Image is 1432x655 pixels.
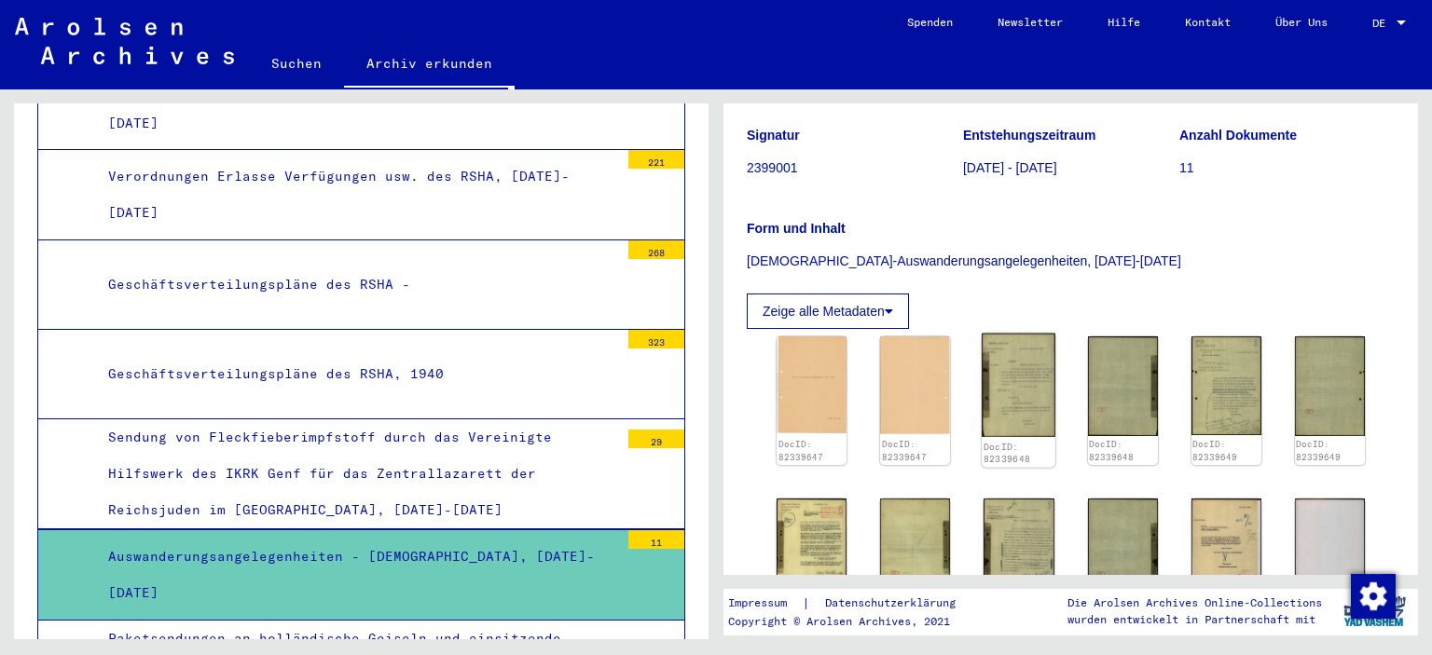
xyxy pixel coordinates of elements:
[778,439,823,462] a: DocID: 82339647
[728,594,802,613] a: Impressum
[94,158,619,231] div: Verordnungen Erlasse Verfügungen usw. des RSHA, [DATE]-[DATE]
[728,613,978,630] p: Copyright © Arolsen Archives, 2021
[777,498,847,598] img: 001.jpg
[628,430,684,448] div: 29
[94,266,619,303] div: Geschäftsverteilungspläne des RSHA -
[747,252,1395,271] p: [DEMOGRAPHIC_DATA]-Auswanderungsangelegenheiten, [DATE]-[DATE]
[94,539,619,611] div: Auswanderungsangelegenheiten - [DEMOGRAPHIC_DATA], [DATE]-[DATE]
[880,498,950,598] img: 002.jpg
[1296,439,1341,462] a: DocID: 82339649
[94,419,619,529] div: Sendung von Fleckfieberimpfstoff durch das Vereinigte Hilfswerk des IKRK Genf für das Zentrallaza...
[777,336,847,432] img: 001.jpg
[628,150,684,169] div: 221
[747,128,800,143] b: Signatur
[1295,336,1365,436] img: 002.jpg
[15,18,234,64] img: Arolsen_neg.svg
[810,594,978,613] a: Datenschutzerklärung
[982,334,1055,437] img: 001.jpg
[1192,439,1237,462] a: DocID: 82339649
[1340,588,1410,635] img: yv_logo.png
[1351,574,1396,619] img: Zustimmung ändern
[628,330,684,348] div: 323
[963,128,1095,143] b: Entstehungszeitraum
[628,530,684,549] div: 11
[747,158,962,178] p: 2399001
[1295,498,1365,599] img: 002.jpg
[1191,336,1261,435] img: 001.jpg
[249,41,344,86] a: Suchen
[1191,498,1261,598] img: 001.jpg
[880,336,950,434] img: 002.jpg
[984,441,1030,465] a: DocID: 82339648
[1179,158,1395,178] p: 11
[1179,128,1297,143] b: Anzahl Dokumente
[747,293,909,329] button: Zeige alle Metadaten
[1088,498,1158,598] img: 002.jpg
[963,158,1178,178] p: [DATE] - [DATE]
[94,356,619,392] div: Geschäftsverteilungspläne des RSHA, 1940
[628,240,684,259] div: 268
[344,41,515,89] a: Archiv erkunden
[1089,439,1134,462] a: DocID: 82339648
[882,439,927,462] a: DocID: 82339647
[1067,611,1322,628] p: wurden entwickelt in Partnerschaft mit
[1067,594,1322,611] p: Die Arolsen Archives Online-Collections
[94,69,619,142] div: Verordnungen Erlasse Verfügungen usw. des RSHA, [DATE]-[DATE]
[984,498,1053,597] img: 001.jpg
[747,221,846,236] b: Form und Inhalt
[1372,17,1393,30] span: DE
[1088,336,1158,436] img: 002.jpg
[728,594,978,613] div: |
